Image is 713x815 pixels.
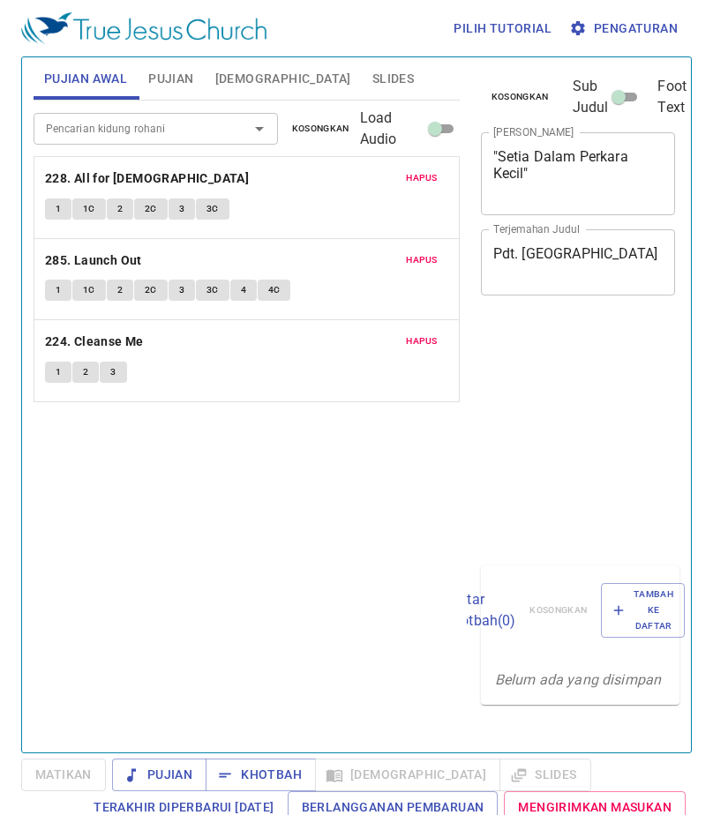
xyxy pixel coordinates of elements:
[45,250,142,272] b: 285. Launch Out
[657,76,698,118] span: Footer Text
[493,148,664,198] textarea: "Setia Dalam Perkara Kecil"
[258,280,291,301] button: 4C
[45,198,71,220] button: 1
[83,282,95,298] span: 1C
[281,118,360,139] button: Kosongkan
[481,565,679,656] div: Daftar Khotbah(0)KosongkanTambah ke Daftar
[179,201,184,217] span: 3
[360,108,424,150] span: Load Audio
[117,282,123,298] span: 2
[169,198,195,220] button: 3
[56,282,61,298] span: 1
[107,280,133,301] button: 2
[126,764,192,786] span: Pujian
[56,364,61,380] span: 1
[169,280,195,301] button: 3
[573,18,678,40] span: Pengaturan
[372,68,414,90] span: Slides
[566,12,685,45] button: Pengaturan
[573,76,609,118] span: Sub Judul
[179,282,184,298] span: 3
[21,12,266,44] img: True Jesus Church
[444,589,516,632] p: Daftar Khotbah ( 0 )
[44,68,127,90] span: Pujian Awal
[206,759,316,791] button: Khotbah
[45,250,145,272] button: 285. Launch Out
[454,18,552,40] span: Pilih tutorial
[395,331,448,352] button: Hapus
[447,12,559,45] button: Pilih tutorial
[601,583,685,639] button: Tambah ke Daftar
[107,198,133,220] button: 2
[117,201,123,217] span: 2
[481,86,559,108] button: Kosongkan
[45,168,252,190] button: 228. All for [DEMOGRAPHIC_DATA]
[72,198,106,220] button: 1C
[56,201,61,217] span: 1
[241,282,246,298] span: 4
[72,362,99,383] button: 2
[495,671,661,688] i: Belum ada yang disimpan
[474,314,639,558] iframe: from-child
[220,764,302,786] span: Khotbah
[196,280,229,301] button: 3C
[230,280,257,301] button: 4
[45,331,144,353] b: 224. Cleanse Me
[395,250,448,271] button: Hapus
[83,201,95,217] span: 1C
[83,364,88,380] span: 2
[145,201,157,217] span: 2C
[45,280,71,301] button: 1
[206,282,219,298] span: 3C
[215,68,351,90] span: [DEMOGRAPHIC_DATA]
[196,198,229,220] button: 3C
[112,759,206,791] button: Pujian
[268,282,281,298] span: 4C
[206,201,219,217] span: 3C
[612,587,673,635] span: Tambah ke Daftar
[493,245,664,279] textarea: Pdt. [GEOGRAPHIC_DATA]
[148,68,193,90] span: Pujian
[134,198,168,220] button: 2C
[110,364,116,380] span: 3
[45,331,146,353] button: 224. Cleanse Me
[406,333,438,349] span: Hapus
[45,168,249,190] b: 228. All for [DEMOGRAPHIC_DATA]
[72,280,106,301] button: 1C
[145,282,157,298] span: 2C
[395,168,448,189] button: Hapus
[45,362,71,383] button: 1
[292,121,349,137] span: Kosongkan
[134,280,168,301] button: 2C
[247,116,272,141] button: Open
[406,170,438,186] span: Hapus
[492,89,549,105] span: Kosongkan
[406,252,438,268] span: Hapus
[100,362,126,383] button: 3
